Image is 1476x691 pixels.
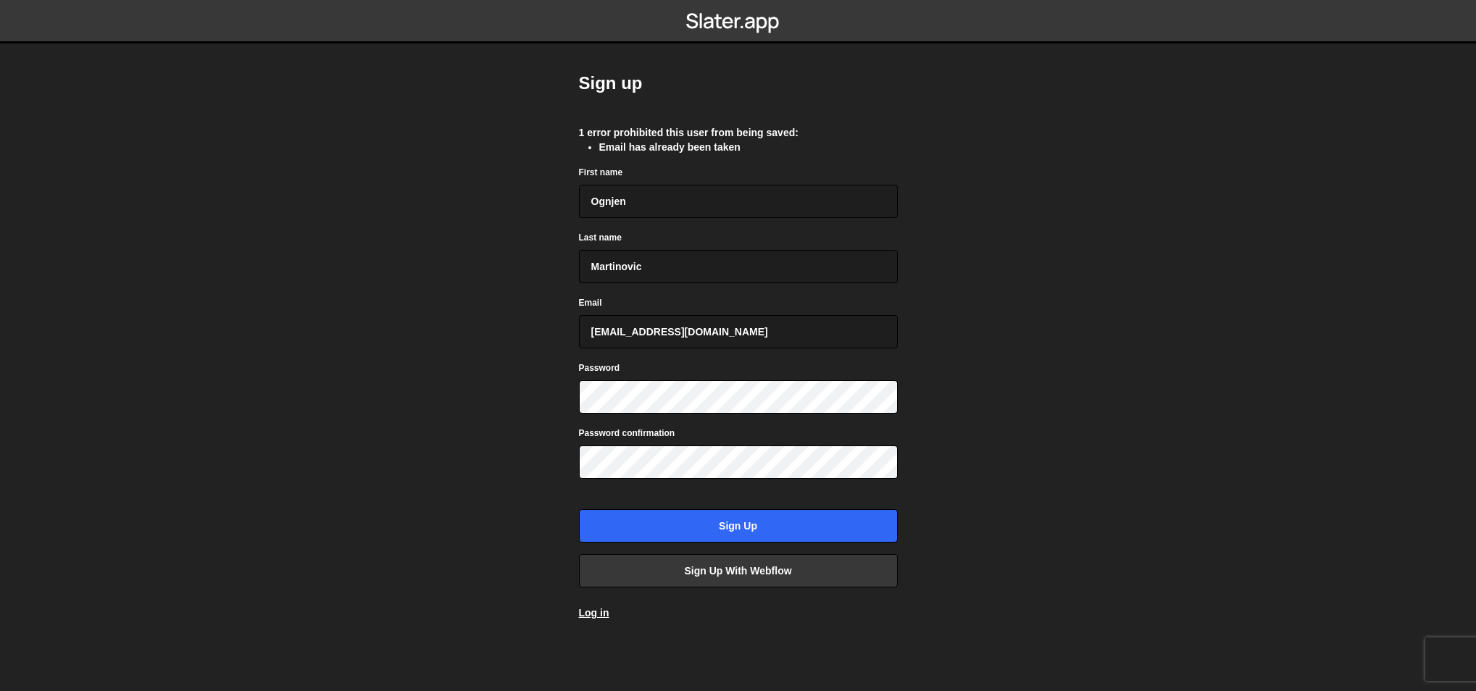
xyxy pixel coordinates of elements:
div: 1 error prohibited this user from being saved: [579,125,898,140]
a: Log in [579,607,609,619]
h2: Sign up [579,72,898,95]
label: Password [579,361,620,375]
li: Email has already been taken [599,140,898,154]
label: Password confirmation [579,426,675,440]
label: First name [579,165,623,180]
label: Email [579,296,602,310]
a: Sign up with Webflow [579,554,898,587]
label: Last name [579,230,622,245]
input: Sign up [579,509,898,543]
